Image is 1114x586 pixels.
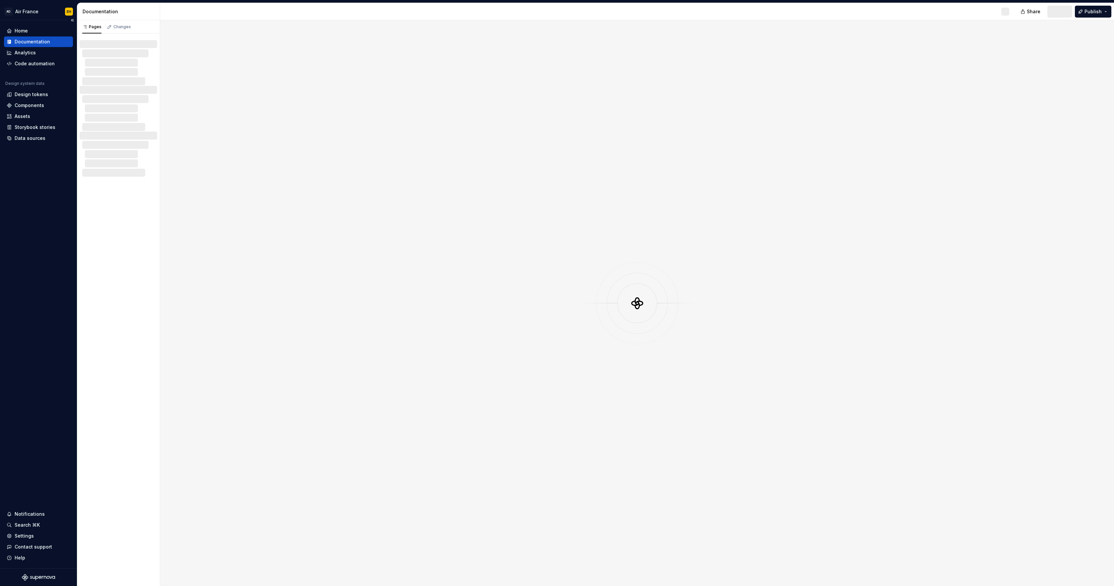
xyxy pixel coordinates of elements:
[15,124,55,131] div: Storybook stories
[4,520,73,530] button: Search ⌘K
[5,8,13,16] div: AD
[4,26,73,36] a: Home
[1075,6,1111,18] button: Publish
[15,135,45,142] div: Data sources
[82,24,101,29] div: Pages
[5,81,44,86] div: Design system data
[83,8,157,15] div: Documentation
[4,100,73,111] a: Components
[22,574,55,581] svg: Supernova Logo
[1,4,76,19] button: ADAir FranceEH
[4,111,73,122] a: Assets
[15,91,48,98] div: Design tokens
[15,544,52,550] div: Contact support
[15,113,30,120] div: Assets
[4,509,73,519] button: Notifications
[4,553,73,563] button: Help
[4,89,73,100] a: Design tokens
[15,511,45,517] div: Notifications
[15,533,34,539] div: Settings
[67,9,71,14] div: EH
[15,522,40,528] div: Search ⌘K
[4,133,73,144] a: Data sources
[15,49,36,56] div: Analytics
[4,47,73,58] a: Analytics
[1017,6,1045,18] button: Share
[15,102,44,109] div: Components
[15,8,38,15] div: Air France
[15,28,28,34] div: Home
[1027,8,1040,15] span: Share
[4,36,73,47] a: Documentation
[1084,8,1102,15] span: Publish
[15,555,25,561] div: Help
[4,122,73,133] a: Storybook stories
[15,38,50,45] div: Documentation
[113,24,131,29] div: Changes
[4,58,73,69] a: Code automation
[4,542,73,552] button: Contact support
[15,60,55,67] div: Code automation
[4,531,73,541] a: Settings
[68,16,77,25] button: Collapse sidebar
